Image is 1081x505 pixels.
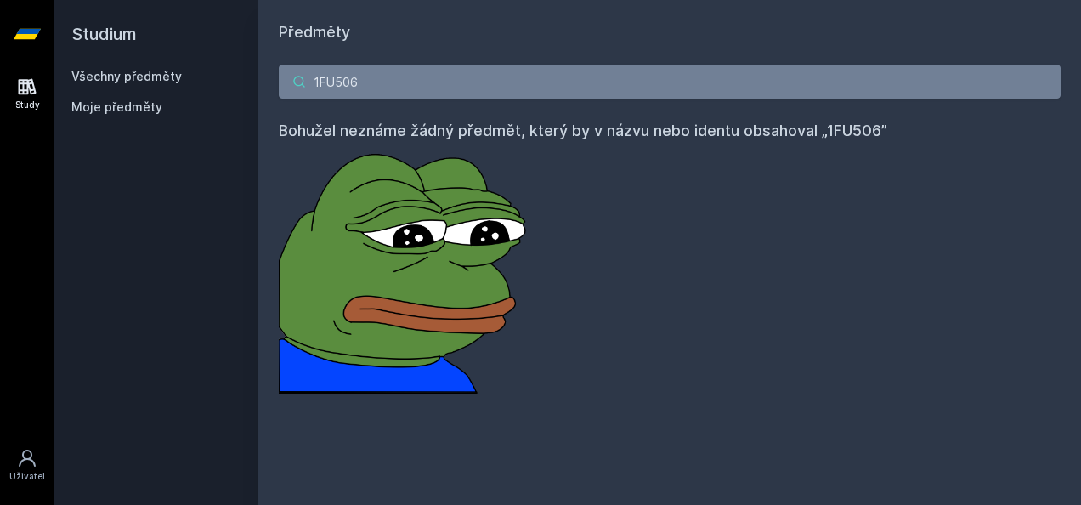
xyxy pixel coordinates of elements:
img: error_picture.png [279,143,534,394]
a: Uživatel [3,440,51,491]
h1: Předměty [279,20,1061,44]
input: Název nebo ident předmětu… [279,65,1061,99]
a: Všechny předměty [71,69,182,83]
div: Uživatel [9,470,45,483]
h4: Bohužel neznáme žádný předmět, který by v názvu nebo identu obsahoval „1FU506” [279,119,1061,143]
span: Moje předměty [71,99,162,116]
a: Study [3,68,51,120]
div: Study [15,99,40,111]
